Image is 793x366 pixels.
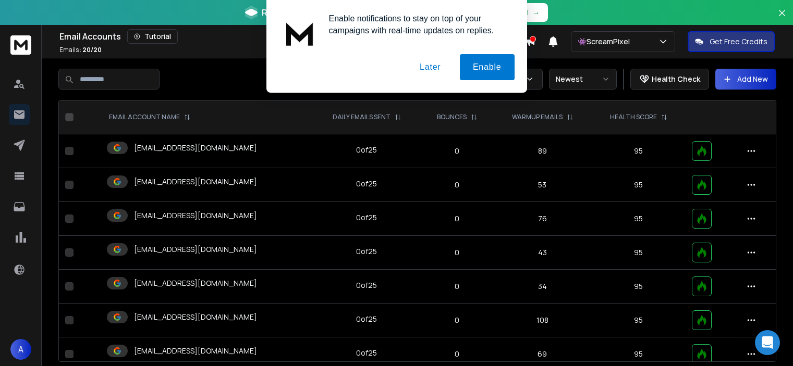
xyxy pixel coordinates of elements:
button: A [10,339,31,360]
p: [EMAIL_ADDRESS][DOMAIN_NAME] [134,210,257,221]
td: 89 [493,134,591,168]
td: 95 [592,304,686,337]
p: 0 [427,281,487,292]
p: [EMAIL_ADDRESS][DOMAIN_NAME] [134,244,257,255]
p: 0 [427,315,487,325]
div: 0 of 25 [356,145,377,155]
td: 76 [493,202,591,236]
div: 0 of 25 [356,314,377,324]
td: 43 [493,236,591,270]
button: Enable [460,54,515,80]
p: 0 [427,146,487,156]
td: 53 [493,168,591,202]
div: 0 of 25 [356,179,377,189]
div: 0 of 25 [356,212,377,223]
td: 95 [592,236,686,270]
td: 95 [592,134,686,168]
td: 108 [493,304,591,337]
div: 0 of 25 [356,280,377,291]
div: EMAIL ACCOUNT NAME [109,113,190,121]
p: [EMAIL_ADDRESS][DOMAIN_NAME] [134,143,257,153]
div: 0 of 25 [356,348,377,358]
p: [EMAIL_ADDRESS][DOMAIN_NAME] [134,176,257,187]
p: BOUNCES [437,113,467,121]
div: Enable notifications to stay on top of your campaigns with real-time updates on replies. [321,12,515,36]
div: Open Intercom Messenger [755,330,780,355]
p: 0 [427,180,487,190]
p: HEALTH SCORE [610,113,657,121]
td: 95 [592,202,686,236]
div: 0 of 25 [356,246,377,257]
p: [EMAIL_ADDRESS][DOMAIN_NAME] [134,312,257,322]
p: WARMUP EMAILS [512,113,563,121]
p: [EMAIL_ADDRESS][DOMAIN_NAME] [134,346,257,356]
p: [EMAIL_ADDRESS][DOMAIN_NAME] [134,278,257,288]
img: notification icon [279,12,321,54]
td: 34 [493,270,591,304]
p: DAILY EMAILS SENT [333,113,391,121]
button: Later [407,54,454,80]
p: 0 [427,213,487,224]
p: 0 [427,247,487,258]
td: 95 [592,168,686,202]
p: 0 [427,349,487,359]
td: 95 [592,270,686,304]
